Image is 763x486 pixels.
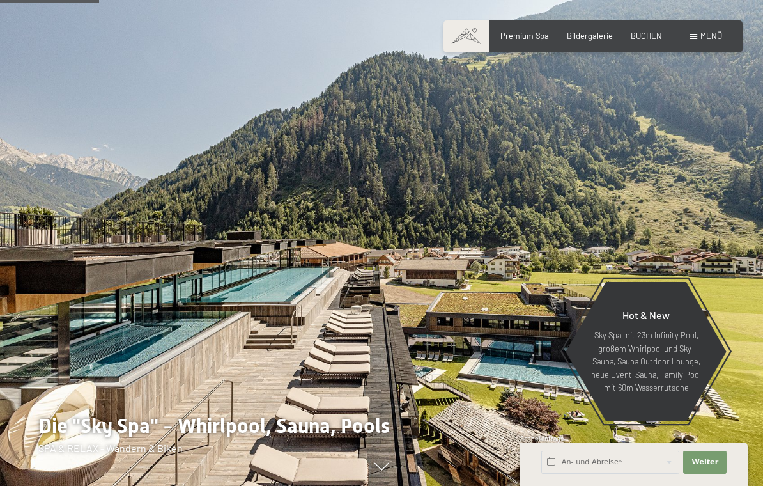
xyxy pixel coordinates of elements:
a: Hot & New Sky Spa mit 23m Infinity Pool, großem Whirlpool und Sky-Sauna, Sauna Outdoor Lounge, ne... [565,281,727,422]
p: Sky Spa mit 23m Infinity Pool, großem Whirlpool und Sky-Sauna, Sauna Outdoor Lounge, neue Event-S... [590,329,702,394]
span: Hot & New [622,309,670,321]
button: Weiter [683,451,727,474]
a: Premium Spa [500,31,549,41]
span: Weiter [691,457,718,467]
span: Schnellanfrage [520,435,564,443]
span: Menü [700,31,722,41]
a: Bildergalerie [567,31,613,41]
a: BUCHEN [631,31,662,41]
